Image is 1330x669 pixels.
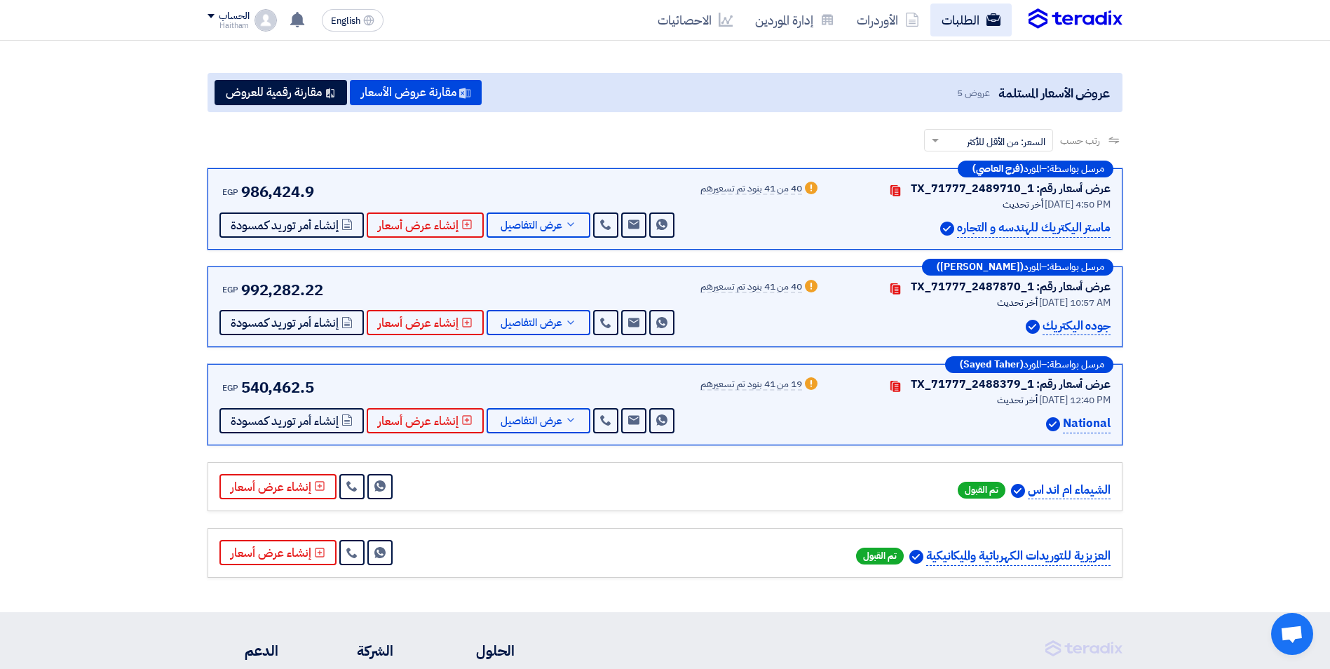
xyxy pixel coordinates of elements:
button: مقارنة عروض الأسعار [350,80,482,105]
b: (Sayed Taher) [960,360,1024,370]
span: 540,462.5 [241,376,314,399]
span: تم القبول [856,548,904,565]
button: إنشاء عرض أسعار [219,540,337,565]
div: Open chat [1271,613,1313,655]
span: EGP [222,186,238,198]
button: إنشاء عرض أسعار [367,212,484,238]
button: عرض التفاصيل [487,408,590,433]
span: إنشاء عرض أسعار [378,318,459,328]
img: Verified Account [1046,417,1060,431]
p: National [1063,414,1111,433]
span: 986,424.9 [241,180,314,203]
a: الطلبات [930,4,1012,36]
span: المورد [1024,164,1041,174]
p: جوده اليكتريك [1043,317,1111,336]
span: أخر تحديث [1003,197,1043,212]
span: EGP [222,283,238,296]
div: 40 من 41 بنود تم تسعيرهم [700,184,802,195]
span: [DATE] 4:50 PM [1045,197,1111,212]
b: ([PERSON_NAME]) [937,262,1024,272]
img: Verified Account [1011,484,1025,498]
button: إنشاء أمر توريد كمسودة [219,310,364,335]
span: EGP [222,381,238,394]
a: الاحصائيات [646,4,744,36]
span: إنشاء أمر توريد كمسودة [231,416,339,426]
li: الشركة [320,640,393,661]
span: مرسل بواسطة: [1047,262,1104,272]
p: ماستر اليكتريك للهندسه و التجاره [957,219,1111,238]
span: إنشاء عرض أسعار [378,416,459,426]
div: – [922,259,1113,276]
button: إنشاء عرض أسعار [219,474,337,499]
span: عروض الأسعار المستلمة [998,83,1110,102]
a: الأوردرات [846,4,930,36]
li: الحلول [435,640,515,661]
img: profile_test.png [255,9,277,32]
span: إنشاء أمر توريد كمسودة [231,220,339,231]
b: (فرج العاصي) [972,164,1024,174]
span: تم القبول [958,482,1005,499]
span: عرض التفاصيل [501,416,562,426]
span: مرسل بواسطة: [1047,360,1104,370]
button: إنشاء أمر توريد كمسودة [219,212,364,238]
button: عرض التفاصيل [487,212,590,238]
div: الحساب [219,11,249,22]
span: مرسل بواسطة: [1047,164,1104,174]
span: السعر: من الأقل للأكثر [967,135,1045,149]
button: إنشاء أمر توريد كمسودة [219,408,364,433]
span: English [331,16,360,26]
span: عرض التفاصيل [501,220,562,231]
span: إنشاء أمر توريد كمسودة [231,318,339,328]
span: رتب حسب [1060,133,1100,148]
span: عروض 5 [957,86,989,100]
a: إدارة الموردين [744,4,846,36]
p: العزيزية للتوريدات الكهربائية والميكانيكية [926,547,1111,566]
img: Verified Account [940,222,954,236]
img: Teradix logo [1029,8,1122,29]
span: عرض التفاصيل [501,318,562,328]
span: المورد [1024,262,1041,272]
span: إنشاء عرض أسعار [378,220,459,231]
button: مقارنة رقمية للعروض [215,80,347,105]
img: Verified Account [1026,320,1040,334]
div: 19 من 41 بنود تم تسعيرهم [700,379,802,391]
p: الشيماء ام اند اس [1028,481,1111,500]
div: عرض أسعار رقم: TX_71777_2488379_1 [911,376,1111,393]
div: عرض أسعار رقم: TX_71777_2487870_1 [911,278,1111,295]
button: إنشاء عرض أسعار [367,408,484,433]
div: Haitham [208,22,249,29]
span: أخر تحديث [997,393,1037,407]
div: عرض أسعار رقم: TX_71777_2489710_1 [911,180,1111,197]
li: الدعم [208,640,278,661]
button: عرض التفاصيل [487,310,590,335]
div: – [958,161,1113,177]
button: إنشاء عرض أسعار [367,310,484,335]
span: أخر تحديث [997,295,1037,310]
span: المورد [1024,360,1041,370]
button: English [322,9,384,32]
span: [DATE] 12:40 PM [1039,393,1111,407]
span: [DATE] 10:57 AM [1039,295,1111,310]
span: 992,282.22 [241,278,323,302]
img: Verified Account [909,550,923,564]
div: 40 من 41 بنود تم تسعيرهم [700,282,802,293]
div: – [945,356,1113,373]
